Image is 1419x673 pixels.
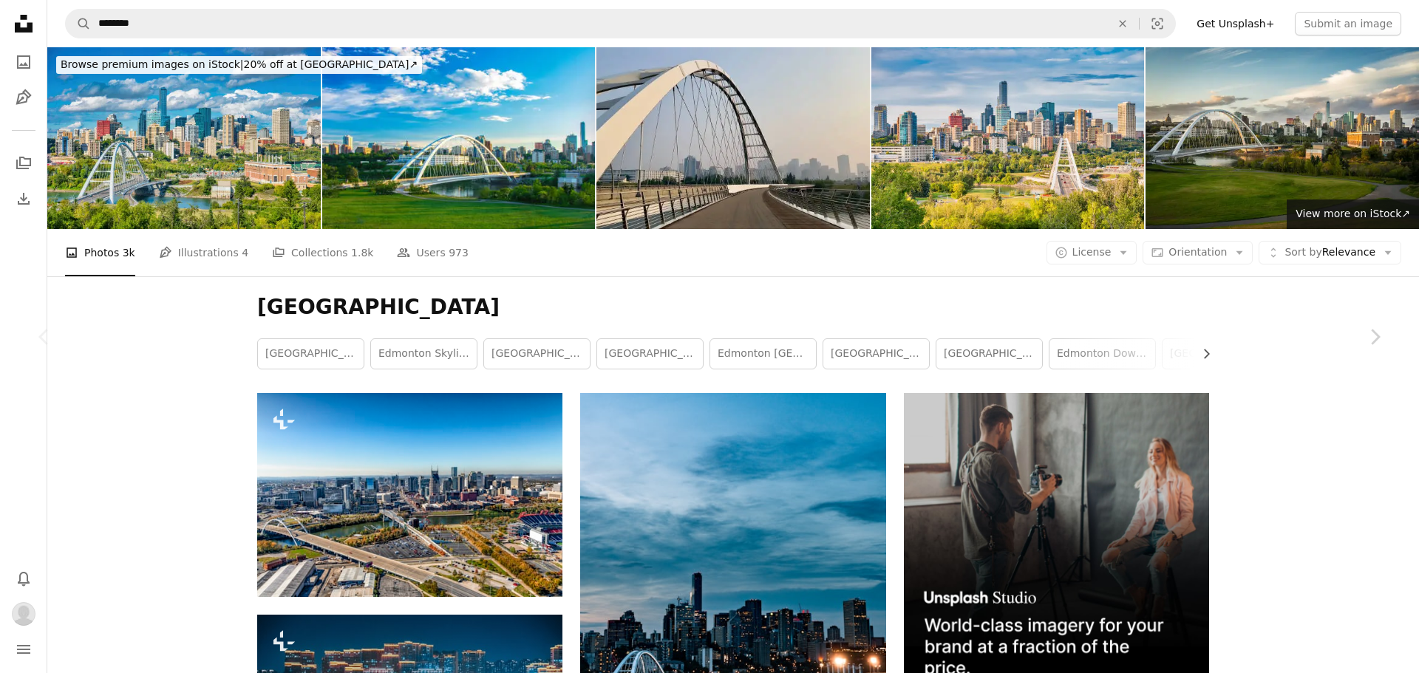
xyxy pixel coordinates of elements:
span: Browse premium images on iStock | [61,58,243,70]
img: Downtown Edmonton Alberta Canada Skyline [47,47,321,229]
a: Collections [9,148,38,178]
span: 20% off at [GEOGRAPHIC_DATA] ↗ [61,58,418,70]
a: edmonton downtown [1049,339,1155,369]
img: Avatar of user Paul Hewitt [12,602,35,626]
a: View more on iStock↗ [1287,199,1419,229]
img: Skyline Edmonton Alberta Canada [871,47,1145,229]
button: scroll list to the right [1193,339,1209,369]
span: Orientation [1168,246,1227,258]
a: [GEOGRAPHIC_DATA] [484,339,590,369]
h1: [GEOGRAPHIC_DATA] [257,294,1209,321]
a: Get Unsplash+ [1188,12,1283,35]
a: edmonton [GEOGRAPHIC_DATA] [710,339,816,369]
a: [GEOGRAPHIC_DATA] [823,339,929,369]
span: Sort by [1284,246,1321,258]
img: Cityscape Edmonton [322,47,596,229]
a: [GEOGRAPHIC_DATA] [1163,339,1268,369]
a: [GEOGRAPHIC_DATA] [936,339,1042,369]
button: Profile [9,599,38,629]
button: License [1047,241,1137,264]
button: Visual search [1140,10,1175,38]
span: License [1072,246,1112,258]
a: aerial photography of city with high-rise buildings under blue and white sky during night time [580,577,885,590]
button: Menu [9,635,38,664]
button: Submit an image [1295,12,1401,35]
a: The skyline of beautiful Nashville, Tennessee, known as "Music City" along the banks of the Cumbe... [257,488,562,502]
img: Walterdale suspension bridge and saskatchewan river with skyline in Edmonton Alberta Canada at dusk [1146,47,1419,229]
a: Illustrations 4 [159,229,248,276]
a: [GEOGRAPHIC_DATA] [597,339,703,369]
button: Search Unsplash [66,10,91,38]
a: Download History [9,184,38,213]
button: Sort byRelevance [1259,241,1401,264]
span: 973 [449,245,469,261]
a: Illustrations [9,83,38,112]
span: View more on iStock ↗ [1296,208,1410,219]
a: [GEOGRAPHIC_DATA] [258,339,364,369]
a: Next [1330,266,1419,408]
img: Waterdale bridge in Edmonton Alberta over north Saskatchewan River [596,47,870,229]
span: 4 [242,245,248,261]
button: Notifications [9,564,38,593]
button: Orientation [1143,241,1253,264]
button: Clear [1106,10,1139,38]
img: The skyline of beautiful Nashville, Tennessee, known as "Music City" along the banks of the Cumbe... [257,393,562,596]
span: Relevance [1284,245,1375,260]
a: Photos [9,47,38,77]
a: Browse premium images on iStock|20% off at [GEOGRAPHIC_DATA]↗ [47,47,431,83]
a: Collections 1.8k [272,229,373,276]
a: edmonton skyline [371,339,477,369]
form: Find visuals sitewide [65,9,1176,38]
span: 1.8k [351,245,373,261]
a: Users 973 [397,229,468,276]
